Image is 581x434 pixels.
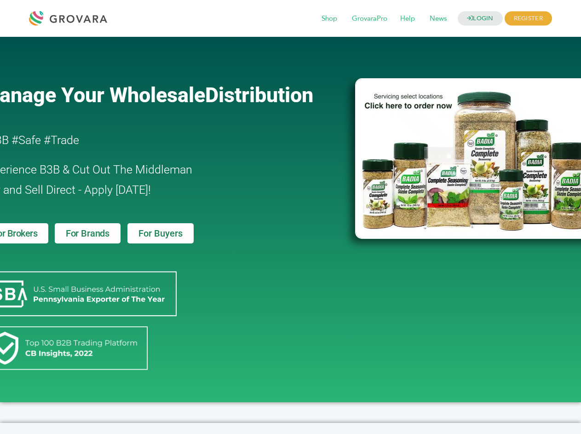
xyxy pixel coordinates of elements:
a: Help [394,14,421,24]
span: For Brands [66,229,109,238]
a: LOGIN [458,12,503,26]
a: Shop [315,14,344,24]
span: Help [394,10,421,28]
span: REGISTER [505,12,552,26]
a: For Brands [55,223,121,243]
span: News [423,10,453,28]
a: For Buyers [127,223,194,243]
span: For Buyers [138,229,183,238]
span: Distribution [205,83,313,107]
a: GrovaraPro [345,14,394,24]
a: News [423,14,453,24]
span: Shop [315,10,344,28]
span: GrovaraPro [345,10,394,28]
